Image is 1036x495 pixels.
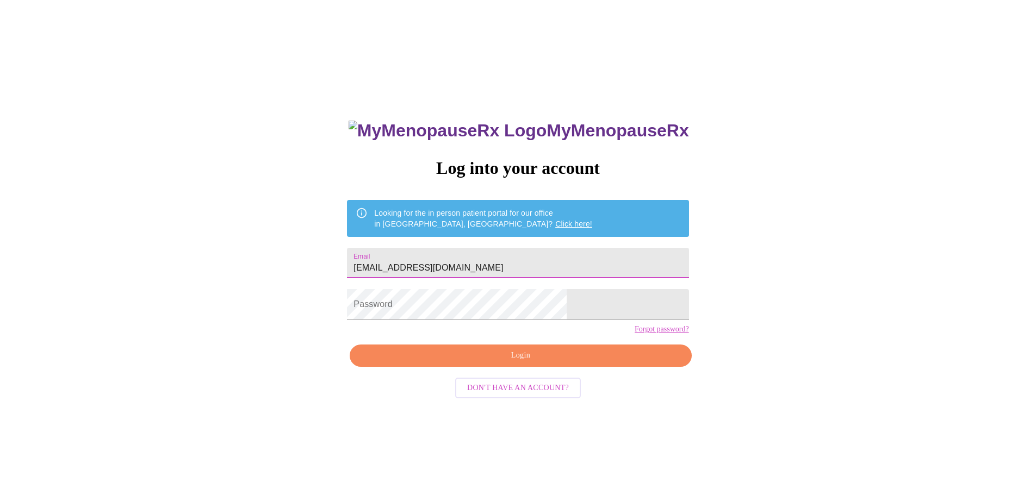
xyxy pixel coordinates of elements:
[455,378,581,399] button: Don't have an account?
[349,121,689,141] h3: MyMenopauseRx
[374,203,592,234] div: Looking for the in person patient portal for our office in [GEOGRAPHIC_DATA], [GEOGRAPHIC_DATA]?
[349,121,547,141] img: MyMenopauseRx Logo
[350,344,691,367] button: Login
[635,325,689,334] a: Forgot password?
[362,349,679,362] span: Login
[467,381,569,395] span: Don't have an account?
[452,383,584,392] a: Don't have an account?
[347,158,688,178] h3: Log into your account
[555,220,592,228] a: Click here!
